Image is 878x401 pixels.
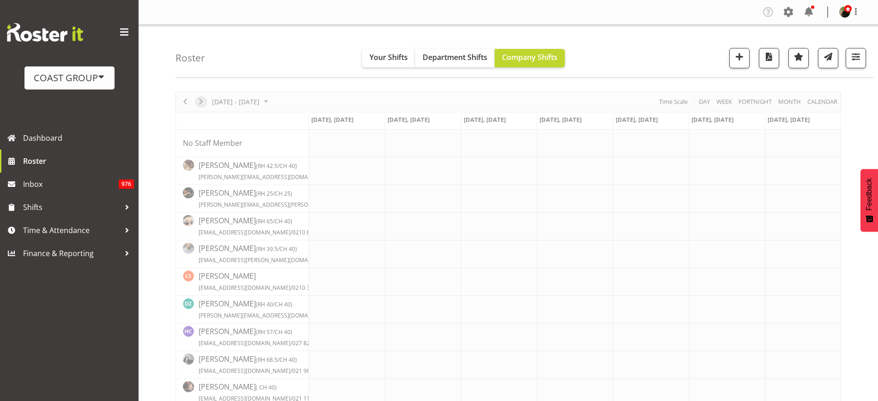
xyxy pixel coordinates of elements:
[176,53,205,63] h4: Roster
[423,52,487,62] span: Department Shifts
[369,52,408,62] span: Your Shifts
[839,6,850,18] img: micah-hetrick73ebaf9e9aacd948a3fc464753b70555.png
[729,48,750,68] button: Add a new shift
[846,48,866,68] button: Filter Shifts
[818,48,838,68] button: Send a list of all shifts for the selected filtered period to all rostered employees.
[23,200,120,214] span: Shifts
[362,49,415,67] button: Your Shifts
[860,169,878,232] button: Feedback - Show survey
[119,180,134,189] span: 976
[23,223,120,237] span: Time & Attendance
[34,71,105,85] div: COAST GROUP
[865,178,873,210] span: Feedback
[759,48,779,68] button: Download a PDF of the roster according to the set date range.
[502,52,557,62] span: Company Shifts
[23,246,120,260] span: Finance & Reporting
[415,49,495,67] button: Department Shifts
[788,48,809,68] button: Highlight an important date within the roster.
[23,131,134,145] span: Dashboard
[495,49,565,67] button: Company Shifts
[23,177,119,191] span: Inbox
[7,23,83,42] img: Rosterit website logo
[23,154,134,168] span: Roster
